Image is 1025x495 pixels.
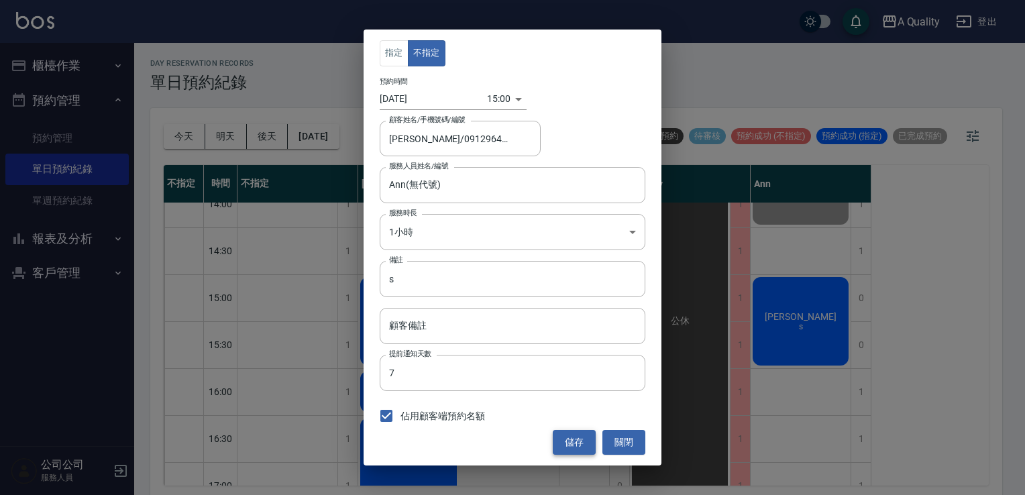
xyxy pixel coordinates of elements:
[389,208,417,218] label: 服務時長
[389,115,466,125] label: 顧客姓名/手機號碼/編號
[408,40,445,66] button: 不指定
[380,40,409,66] button: 指定
[380,214,645,250] div: 1小時
[602,430,645,455] button: 關閉
[389,255,403,265] label: 備註
[389,349,431,359] label: 提前通知天數
[389,161,448,171] label: 服務人員姓名/編號
[553,430,596,455] button: 儲存
[400,409,485,423] span: 佔用顧客端預約名額
[380,76,408,87] label: 預約時間
[487,88,510,110] div: 15:00
[380,88,487,110] input: Choose date, selected date is 2025-08-17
